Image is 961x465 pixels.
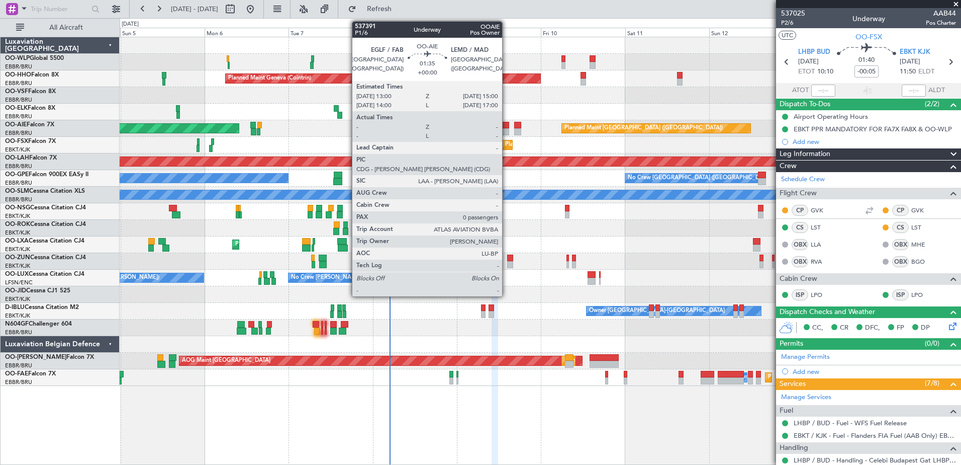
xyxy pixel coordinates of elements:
span: ATOT [792,86,809,96]
a: OO-AIEFalcon 7X [5,122,54,128]
a: BGO [911,257,934,266]
a: EBBR/BRU [5,378,32,386]
div: Sat 11 [625,28,709,37]
a: N604GFChallenger 604 [5,321,72,327]
a: EBBR/BRU [5,196,32,203]
span: OO-FAE [5,371,28,377]
a: EBBR/BRU [5,129,32,137]
a: LST [811,223,833,232]
span: DP [921,323,930,333]
div: OBX [892,256,909,267]
a: OO-LUXCessna Citation CJ4 [5,271,84,277]
a: OO-FAEFalcon 7X [5,371,56,377]
span: Pos Charter [926,19,956,27]
span: [DATE] [900,57,920,67]
span: OO-LUX [5,271,29,277]
div: ISP [792,289,808,300]
div: OBX [792,239,808,250]
a: EBBR/BRU [5,179,32,187]
span: 537025 [781,8,805,19]
div: Sun 5 [120,28,204,37]
span: Permits [780,338,803,350]
a: EBKT/KJK [5,295,30,303]
a: EBBR/BRU [5,96,32,104]
a: OO-JIDCessna CJ1 525 [5,288,70,294]
span: OO-JID [5,288,26,294]
a: EBBR/BRU [5,362,32,369]
a: OO-VSFFalcon 8X [5,89,56,95]
a: OO-WLPGlobal 5500 [5,55,64,61]
a: OO-NSGCessna Citation CJ4 [5,205,86,211]
a: MHE [911,240,934,249]
span: (7/8) [925,378,939,389]
div: Sun 12 [709,28,793,37]
a: OO-GPEFalcon 900EX EASy II [5,172,88,178]
span: 11:50 [900,67,916,77]
span: [DATE] - [DATE] [171,5,218,14]
a: EBKT/KJK [5,146,30,153]
span: OO-ZUN [5,255,30,261]
div: Underway [852,14,885,24]
a: GVK [911,206,934,215]
span: Services [780,378,806,390]
a: LPO [811,290,833,299]
a: OO-ROKCessna Citation CJ4 [5,221,86,227]
span: CC, [812,323,823,333]
div: CS [792,222,808,233]
span: (2/2) [925,99,939,109]
span: ALDT [928,86,945,96]
div: OBX [792,256,808,267]
a: OO-LXACessna Citation CJ4 [5,238,84,244]
div: Planned Maint Geneva (Cointrin) [228,71,311,86]
span: AAB44 [926,8,956,19]
a: RVA [811,257,833,266]
a: GVK [811,206,833,215]
div: Airport Operating Hours [794,112,868,121]
button: Refresh [343,1,404,17]
input: --:-- [811,85,835,97]
span: OO-LAH [5,155,29,161]
span: P2/6 [781,19,805,27]
span: OO-ELK [5,105,28,111]
button: UTC [779,31,796,40]
a: EBBR/BRU [5,113,32,120]
span: Dispatch To-Dos [780,99,830,110]
div: Owner [GEOGRAPHIC_DATA]-[GEOGRAPHIC_DATA] [589,303,725,319]
span: [DATE] [798,57,819,67]
span: Handling [780,442,808,454]
span: OO-ROK [5,221,30,227]
a: OO-[PERSON_NAME]Falcon 7X [5,354,94,360]
span: 01:40 [858,55,875,65]
div: [DATE] [122,20,139,29]
span: OO-AIE [5,122,27,128]
a: OO-FSXFalcon 7X [5,138,56,144]
span: OO-VSF [5,89,28,95]
a: Schedule Crew [781,175,825,185]
div: Mon 6 [205,28,289,37]
a: EBKT/KJK [5,262,30,270]
a: EBBR/BRU [5,163,32,170]
span: N604GF [5,321,29,327]
a: Manage Services [781,393,831,403]
span: OO-LXA [5,238,29,244]
span: OO-GPE [5,172,29,178]
a: LPO [911,290,934,299]
a: OO-ZUNCessna Citation CJ4 [5,255,86,261]
span: OO-FSX [855,32,882,42]
a: EBKT/KJK [5,229,30,237]
div: Planned Maint Kortrijk-[GEOGRAPHIC_DATA] [505,137,622,152]
a: LLA [811,240,833,249]
span: D-IBLU [5,304,25,311]
a: EBKT/KJK [5,212,30,220]
span: ETOT [798,67,815,77]
input: Trip Number [31,2,88,17]
span: Cabin Crew [780,273,817,285]
a: OO-ELKFalcon 8X [5,105,55,111]
div: AOG Maint [GEOGRAPHIC_DATA] [182,353,270,368]
div: Tue 7 [289,28,372,37]
span: OO-SLM [5,188,29,194]
span: CR [840,323,848,333]
div: EBKT PPR MANDATORY FOR FA7X FA8X & OO-WLP [794,125,952,133]
div: Planned Maint Melsbroek Air Base [768,370,856,385]
a: LHBP / BUD - Handling - Celebi Budapest Gat LHBP / BUD [794,456,956,464]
